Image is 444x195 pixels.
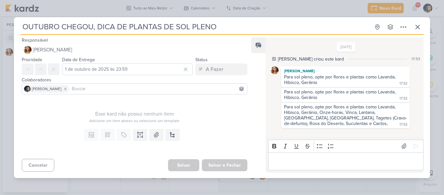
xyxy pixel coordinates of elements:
button: [PERSON_NAME] [22,44,247,56]
div: 17:53 [399,81,407,86]
input: Kard Sem Título [20,21,370,33]
label: Status [195,57,208,63]
div: 17:53 [399,96,407,101]
div: [PERSON_NAME] criou este kard [278,56,344,63]
div: Editor toolbar [268,140,424,152]
button: Cancelar [22,159,54,172]
div: A Fazer [206,65,223,73]
div: Esse kard não possui nenhum item [22,110,247,118]
div: Colaboradores [22,77,247,83]
input: Buscar [71,85,246,93]
div: Adicione um item abaixo ou selecione um template [22,118,247,124]
img: Thaís Leite [24,46,32,54]
label: Data de Entrega [62,57,95,63]
span: [PERSON_NAME] [32,86,61,92]
div: [PERSON_NAME] [282,68,409,74]
label: Prioridade [22,57,42,63]
div: Para sol pleno, opte por flores e plantas como Lavanda, Hibisco, Gerânio [284,74,397,85]
img: Eduardo Pinheiro [24,86,31,92]
img: Thaís Leite [271,66,279,74]
input: Select a date [62,63,193,75]
label: Responsável [22,37,48,43]
button: A Fazer [195,63,247,75]
div: 17:53 [399,122,407,127]
div: Para sol pleno, opte por flores e plantas como Lavanda, Hibisco, Gerânio [284,89,397,100]
div: 17:53 [411,56,420,62]
span: [PERSON_NAME] [33,46,72,54]
div: Para sol pleno, opte por flores e plantas como Lavanda, Hibisco, Gerânio, Onze-horas, Vinca, Lant... [284,104,407,126]
div: Editor editing area: main [268,152,424,170]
